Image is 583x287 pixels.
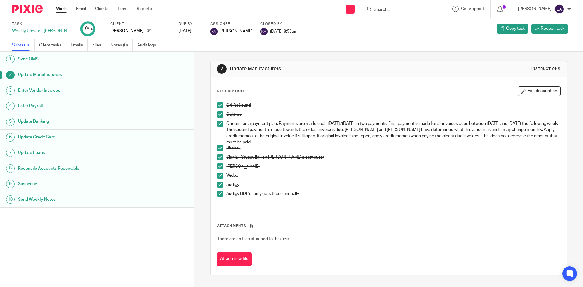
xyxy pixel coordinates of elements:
a: Copy task [497,24,528,34]
span: Reopen task [541,26,564,32]
div: 2 [6,71,15,79]
a: Team [118,6,128,12]
p: [PERSON_NAME] [110,28,144,34]
a: Files [92,39,106,51]
div: Instructions [531,67,561,71]
h1: Update Manufacturers [230,66,402,72]
div: 10 [6,195,15,204]
p: Widex [226,173,560,179]
a: Client tasks [39,39,66,51]
a: Work [56,6,67,12]
span: Get Support [461,7,484,11]
img: svg%3E [260,28,268,35]
p: Description [217,89,244,94]
p: [PERSON_NAME] [226,163,560,169]
a: Clients [95,6,108,12]
div: 3 [6,86,15,95]
div: 9 [6,180,15,188]
div: [DATE] [179,28,203,34]
h1: Sync OMS [18,55,131,64]
small: /10 [88,27,93,31]
label: Task [12,22,73,26]
label: Client [110,22,171,26]
span: [DATE] 8:53am [270,29,298,33]
div: 10 [82,25,93,32]
a: Subtasks [12,39,35,51]
span: [PERSON_NAME] [219,28,253,34]
p: Oticon - on a payment plan. Payments are made each [DATE]/[DATE] in two payments. First payment i... [226,121,560,145]
div: 6 [6,133,15,142]
div: 1 [6,55,15,63]
p: Oaktree [226,111,560,118]
p: [PERSON_NAME] [518,6,551,12]
div: 4 [6,102,15,110]
p: GN ReSound [226,102,560,108]
button: Attach new file [217,252,252,266]
a: Notes (0) [111,39,133,51]
h1: Update Banking [18,117,131,126]
a: Email [76,6,86,12]
p: Signia - Yaypay link on [PERSON_NAME]'s computer [226,154,560,160]
div: Weekly Update - [PERSON_NAME] 2 [12,28,73,34]
img: svg%3E [210,28,218,35]
div: 7 [6,149,15,157]
p: Audigy BDF's -only gets these annually [226,191,560,197]
h1: Update Loans [18,148,131,157]
img: Pixie [12,5,43,13]
a: Audit logs [137,39,161,51]
div: 8 [6,164,15,173]
h1: Reconcile Accounts Receivable [18,164,131,173]
h1: Suspense [18,179,131,189]
button: Edit description [518,86,561,96]
label: Due by [179,22,203,26]
input: Search [373,7,428,13]
p: Phonak [226,145,560,151]
h1: Enter Vendor Invoices [18,86,131,95]
p: Audigy [226,182,560,188]
span: There are no files attached to this task. [217,237,290,241]
span: Copy task [506,26,525,32]
a: Emails [71,39,88,51]
img: svg%3E [554,4,564,14]
label: Assignee [210,22,253,26]
h1: Send Weekly Notes [18,195,131,204]
h1: Enter Payroll [18,101,131,111]
label: Closed by [260,22,298,26]
div: 2 [217,64,227,74]
h1: Update Manufacturers [18,70,131,79]
a: Reports [137,6,152,12]
span: Attachments [217,224,246,227]
div: 5 [6,118,15,126]
h1: Update Credit Card [18,133,131,142]
a: Reopen task [531,24,568,34]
